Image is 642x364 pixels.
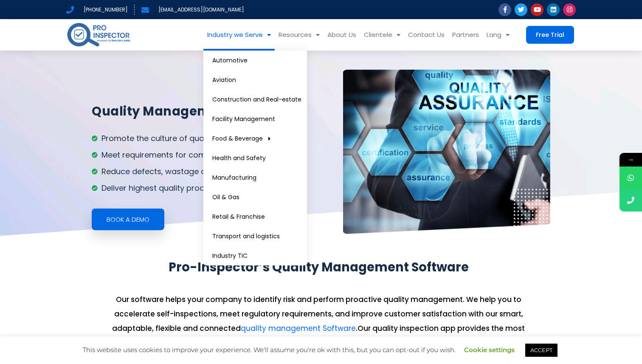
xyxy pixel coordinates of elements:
span: Free Trial [536,32,564,38]
a: Cookie settings [464,346,515,354]
a: Contact Us [404,19,448,51]
span: Promote the culture of quality in your organization [99,131,293,146]
a: Food & Beverage [203,129,307,148]
nav: Menu [145,19,513,51]
span: Meet requirements for compliance standards [99,147,275,163]
a: Oil & Gas [203,187,307,207]
span: [PHONE_NUMBER] [82,5,128,15]
img: pro-inspector-logo [66,21,131,48]
a: Partners [448,19,483,51]
span: This website uses cookies to improve your experience. We'll assume you're ok with this, but you c... [83,346,560,354]
h2: Pro-Inspector’s quality management software [111,262,526,273]
a: Construction and Real-estate [203,90,307,109]
ul: Industry we Serve [203,51,307,265]
a: Manufacturing [203,168,307,187]
img: Quality Management Software [343,70,550,234]
a: Transport and logistics [203,226,307,246]
a: ACCEPT [525,344,558,357]
a: Industry we Serve [203,19,275,51]
a: Clientele [360,19,404,51]
span: → [619,153,642,166]
h1: Quality Management Software [92,101,335,122]
a: Automotive [203,51,307,70]
a: quality management Software [241,323,356,333]
a: About Us [324,19,360,51]
a: Health and Safety [203,148,307,168]
a: Free Trial [526,26,574,44]
a: Facility Management [203,109,307,129]
a: Lang [483,19,513,51]
a: Book a demo [92,209,164,230]
a: Industry TIC [203,246,307,265]
a: Retail & Franchise [203,207,307,226]
span: Deliver highest quality products [99,181,221,196]
span: [EMAIL_ADDRESS][DOMAIN_NAME] [156,5,244,15]
span: Book a demo [107,216,149,223]
span: Reduce defects, wastage and costs [99,164,239,179]
a: [EMAIL_ADDRESS][DOMAIN_NAME] [141,5,245,15]
a: Resources [275,19,324,51]
a: Aviation [203,70,307,90]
